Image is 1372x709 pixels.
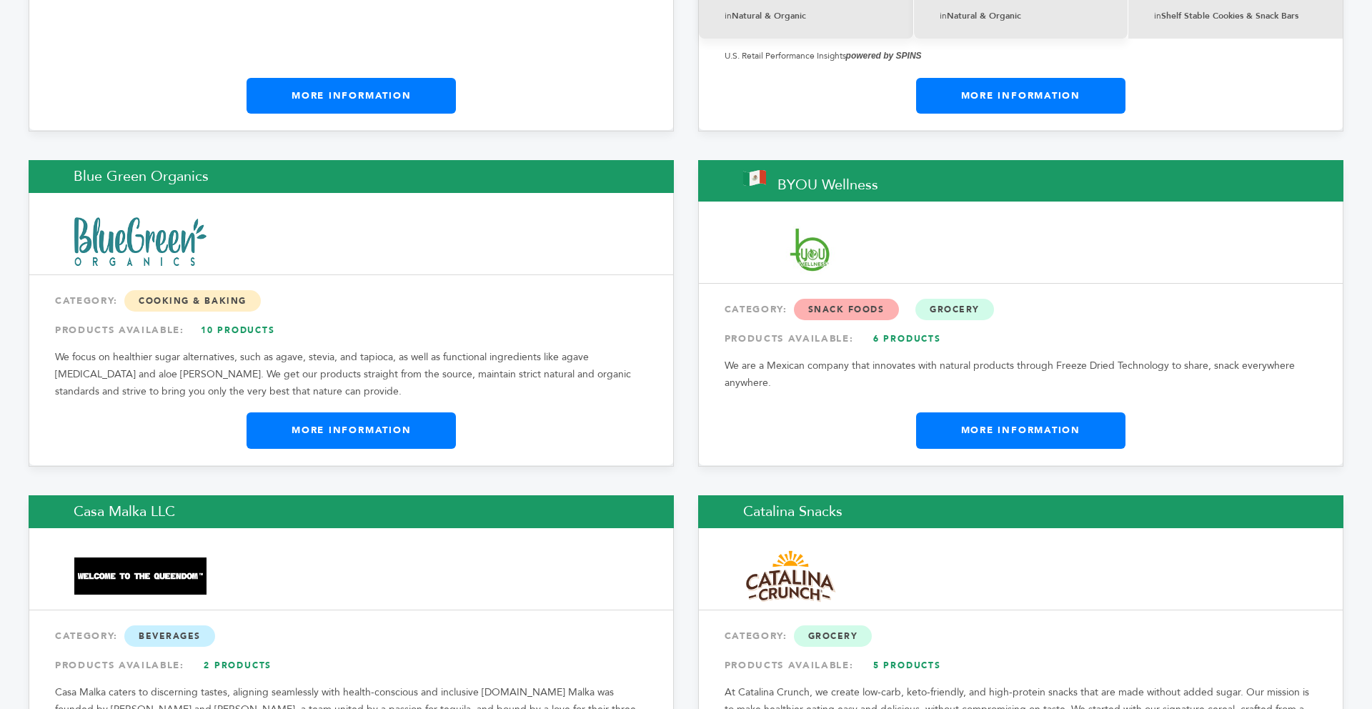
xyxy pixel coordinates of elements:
[916,412,1125,448] a: More Information
[55,288,647,314] div: CATEGORY:
[698,160,1343,202] h2: BYOU Wellness
[725,623,1317,649] div: CATEGORY:
[124,625,215,647] span: Beverages
[55,349,647,400] p: We focus on healthier sugar alternatives, such as agave, stevia, and tapioca, as well as function...
[725,653,1317,678] div: PRODUCTS AVAILABLE:
[1154,10,1161,21] span: in
[247,412,456,448] a: More Information
[698,495,1343,528] h2: Catalina Snacks
[846,51,922,61] strong: powered by SPINS
[744,226,876,274] img: BYOU Wellness
[916,78,1125,114] a: More Information
[55,623,647,649] div: CATEGORY:
[74,217,207,266] img: Blue Green Organics
[794,625,873,647] span: Grocery
[915,299,994,320] span: Grocery
[247,78,456,114] a: More Information
[744,546,838,607] img: Catalina Snacks
[940,10,947,21] span: in
[55,317,647,343] div: PRODUCTS AVAILABLE:
[725,357,1317,392] p: We are a Mexican company that innovates with natural products through Freeze Dried Technology to ...
[725,326,1317,352] div: PRODUCTS AVAILABLE:
[940,8,1102,24] p: Natural & Organic
[725,47,1317,64] p: U.S. Retail Performance Insights
[725,10,732,21] span: in
[188,653,288,678] a: 2 Products
[857,326,957,352] a: 6 Products
[794,299,899,320] span: Snack Foods
[124,290,261,312] span: Cooking & Baking
[74,557,207,595] img: Casa Malka LLC
[743,170,766,186] img: This brand is from Mexico (MX)
[857,653,957,678] a: 5 Products
[29,495,674,528] h2: Casa Malka LLC
[188,317,288,343] a: 10 Products
[29,160,674,193] h2: Blue Green Organics
[725,8,888,24] p: Natural & Organic
[55,653,647,678] div: PRODUCTS AVAILABLE:
[725,297,1317,322] div: CATEGORY:
[1154,8,1317,24] p: Shelf Stable Cookies & Snack Bars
